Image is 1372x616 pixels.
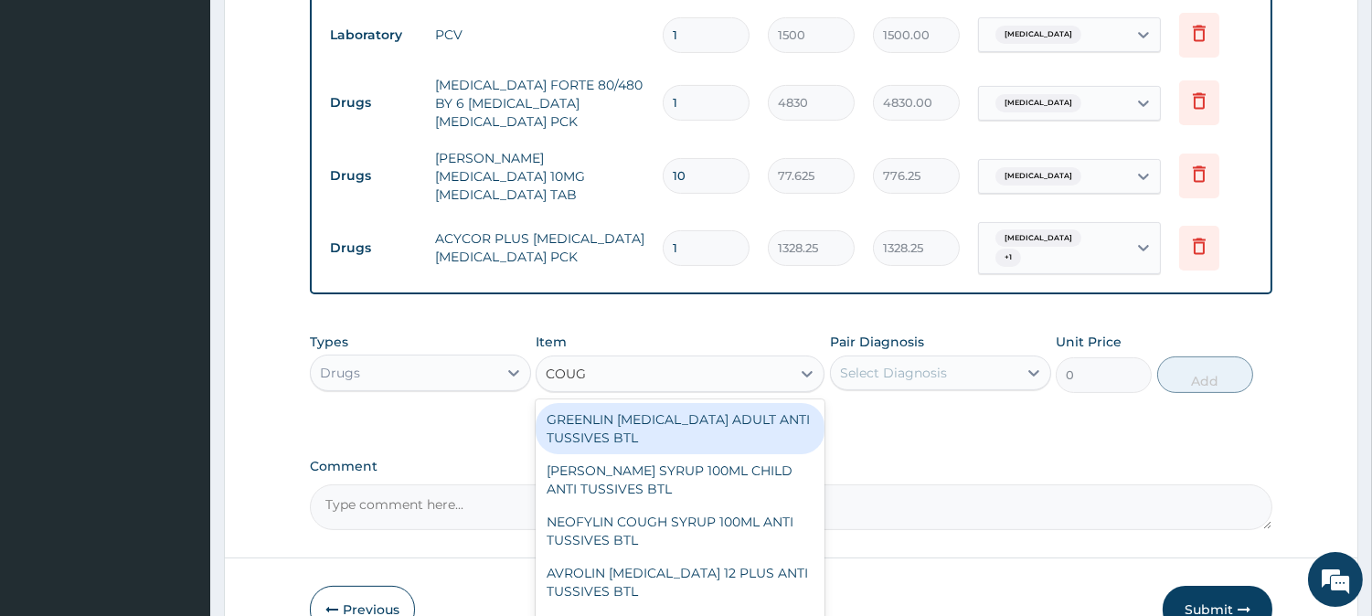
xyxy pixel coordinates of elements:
td: PCV [426,16,654,53]
div: [PERSON_NAME] SYRUP 100ML CHILD ANTI TUSSIVES BTL [536,454,824,505]
div: NEOFYLIN COUGH SYRUP 100ML ANTI TUSSIVES BTL [536,505,824,557]
textarea: Type your message and hit 'Enter' [9,417,348,481]
span: [MEDICAL_DATA] [995,167,1081,186]
div: AVROLIN [MEDICAL_DATA] 12 PLUS ANTI TUSSIVES BTL [536,557,824,608]
label: Unit Price [1056,333,1122,351]
img: d_794563401_company_1708531726252_794563401 [34,91,74,137]
td: [MEDICAL_DATA] FORTE 80/480 BY 6 [MEDICAL_DATA] [MEDICAL_DATA] PCK [426,67,654,140]
span: [MEDICAL_DATA] [995,229,1081,248]
td: Laboratory [321,18,426,52]
label: Comment [310,459,1272,474]
span: + 1 [995,249,1021,267]
div: Select Diagnosis [840,364,947,382]
label: Types [310,335,348,350]
span: [MEDICAL_DATA] [995,94,1081,112]
td: [PERSON_NAME][MEDICAL_DATA] 10MG [MEDICAL_DATA] TAB [426,140,654,213]
div: Chat with us now [95,102,307,126]
label: Item [536,333,567,351]
label: Pair Diagnosis [830,333,924,351]
span: We're online! [106,189,252,374]
td: Drugs [321,231,426,265]
div: Minimize live chat window [300,9,344,53]
button: Add [1157,356,1253,393]
div: Drugs [320,364,360,382]
td: Drugs [321,86,426,120]
div: GREENLIN [MEDICAL_DATA] ADULT ANTI TUSSIVES BTL [536,403,824,454]
td: ACYCOR PLUS [MEDICAL_DATA] [MEDICAL_DATA] PCK [426,220,654,275]
span: [MEDICAL_DATA] [995,26,1081,44]
td: Drugs [321,159,426,193]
